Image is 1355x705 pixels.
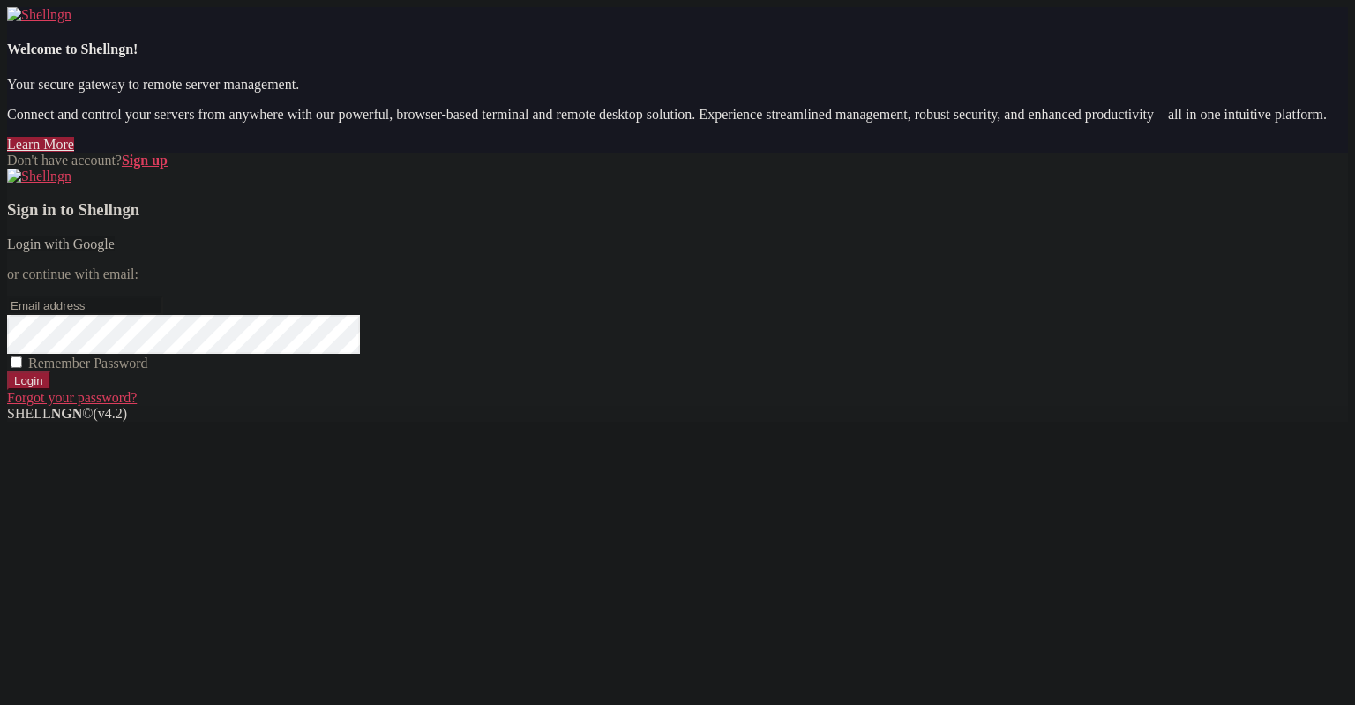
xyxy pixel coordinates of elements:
p: Your secure gateway to remote server management. [7,77,1348,93]
span: Remember Password [28,356,148,371]
h4: Welcome to Shellngn! [7,41,1348,57]
a: Learn More [7,137,74,152]
img: Shellngn [7,169,71,184]
span: SHELL © [7,406,127,421]
h3: Sign in to Shellngn [7,200,1348,220]
div: Don't have account? [7,153,1348,169]
a: Login with Google [7,236,115,251]
img: Shellngn [7,7,71,23]
span: 4.2.0 [94,406,128,421]
input: Login [7,371,50,390]
a: Forgot your password? [7,390,137,405]
input: Email address [7,296,163,315]
input: Remember Password [11,356,22,368]
p: or continue with email: [7,266,1348,282]
a: Sign up [122,153,168,168]
b: NGN [51,406,83,421]
p: Connect and control your servers from anywhere with our powerful, browser-based terminal and remo... [7,107,1348,123]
